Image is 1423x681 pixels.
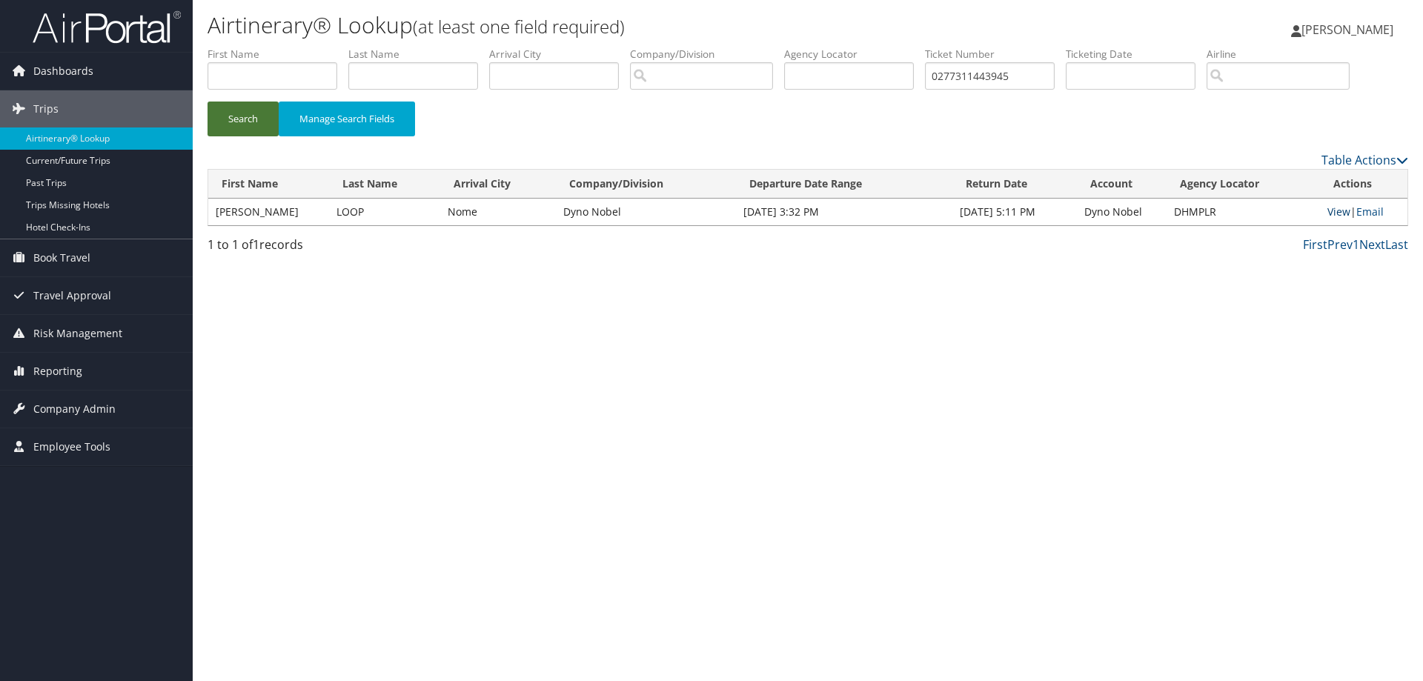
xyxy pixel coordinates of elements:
label: Agency Locator [784,47,925,62]
a: Next [1359,236,1385,253]
td: Nome [440,199,556,225]
th: Last Name: activate to sort column ascending [329,170,440,199]
button: Manage Search Fields [279,102,415,136]
label: First Name [208,47,348,62]
label: Airline [1207,47,1361,62]
label: Ticket Number [925,47,1066,62]
label: Last Name [348,47,489,62]
label: Ticketing Date [1066,47,1207,62]
th: Agency Locator: activate to sort column ascending [1167,170,1320,199]
a: View [1327,205,1350,219]
span: 1 [253,236,259,253]
span: Employee Tools [33,428,110,465]
a: Prev [1327,236,1353,253]
th: Return Date: activate to sort column ascending [952,170,1078,199]
label: Company/Division [630,47,784,62]
th: Actions [1320,170,1407,199]
th: First Name: activate to sort column ascending [208,170,329,199]
td: [PERSON_NAME] [208,199,329,225]
img: airportal-logo.png [33,10,181,44]
td: LOOP [329,199,440,225]
a: Table Actions [1321,152,1408,168]
span: Dashboards [33,53,93,90]
a: Last [1385,236,1408,253]
div: 1 to 1 of records [208,236,491,261]
a: [PERSON_NAME] [1291,7,1408,52]
span: [PERSON_NAME] [1301,21,1393,38]
span: Book Travel [33,239,90,276]
span: Company Admin [33,391,116,428]
th: Company/Division [556,170,736,199]
td: [DATE] 5:11 PM [952,199,1078,225]
label: Arrival City [489,47,630,62]
span: Travel Approval [33,277,111,314]
span: Reporting [33,353,82,390]
td: | [1320,199,1407,225]
td: Dyno Nobel [1077,199,1167,225]
span: Risk Management [33,315,122,352]
td: Dyno Nobel [556,199,736,225]
small: (at least one field required) [413,14,625,39]
a: 1 [1353,236,1359,253]
td: [DATE] 3:32 PM [736,199,952,225]
span: Trips [33,90,59,127]
th: Arrival City: activate to sort column ascending [440,170,556,199]
button: Search [208,102,279,136]
th: Account: activate to sort column ascending [1077,170,1167,199]
th: Departure Date Range: activate to sort column ascending [736,170,952,199]
h1: Airtinerary® Lookup [208,10,1008,41]
a: Email [1356,205,1384,219]
td: DHMPLR [1167,199,1320,225]
a: First [1303,236,1327,253]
